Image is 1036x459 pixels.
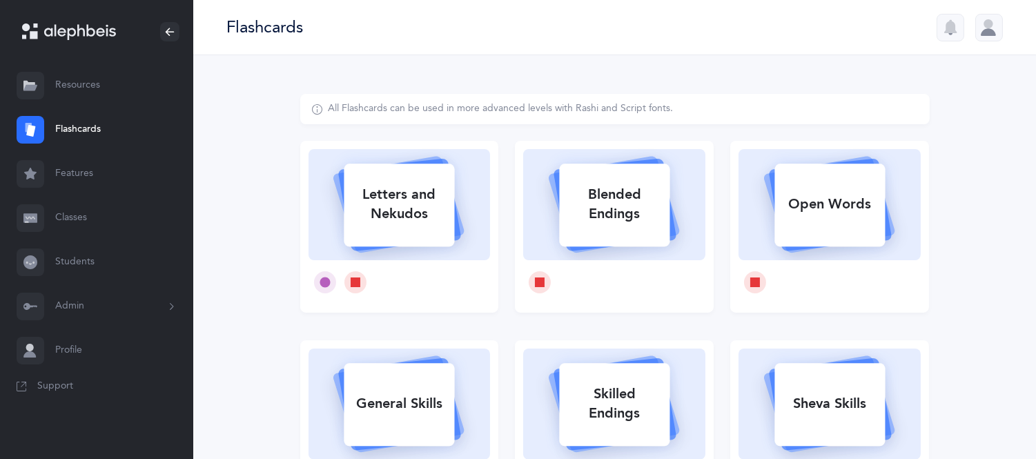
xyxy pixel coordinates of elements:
div: Blended Endings [559,177,670,232]
div: General Skills [344,386,454,422]
div: Skilled Endings [559,376,670,431]
div: Flashcards [226,16,303,39]
div: Letters and Nekudos [344,177,454,232]
span: Support [37,380,73,393]
div: Sheva Skills [774,386,885,422]
div: All Flashcards can be used in more advanced levels with Rashi and Script fonts. [329,102,674,116]
div: Open Words [774,186,885,222]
